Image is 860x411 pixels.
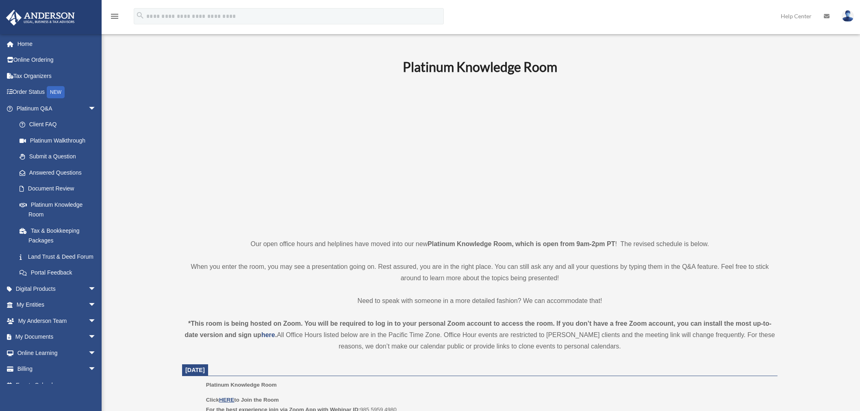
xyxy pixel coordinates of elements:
[11,223,109,249] a: Tax & Bookkeeping Packages
[6,281,109,297] a: Digital Productsarrow_drop_down
[185,367,205,373] span: [DATE]
[88,361,104,378] span: arrow_drop_down
[88,313,104,329] span: arrow_drop_down
[11,117,109,133] a: Client FAQ
[842,10,854,22] img: User Pic
[206,397,279,403] b: Click to Join the Room
[182,318,777,352] div: All Office Hours listed below are in the Pacific Time Zone. Office Hour events are restricted to ...
[11,265,109,281] a: Portal Feedback
[182,261,777,284] p: When you enter the room, you may see a presentation going on. Rest assured, you are in the right ...
[6,361,109,377] a: Billingarrow_drop_down
[47,86,65,98] div: NEW
[88,345,104,361] span: arrow_drop_down
[11,149,109,165] a: Submit a Question
[219,397,234,403] a: HERE
[6,52,109,68] a: Online Ordering
[110,11,119,21] i: menu
[6,84,109,101] a: Order StatusNEW
[11,249,109,265] a: Land Trust & Deed Forum
[88,297,104,314] span: arrow_drop_down
[6,68,109,84] a: Tax Organizers
[206,382,277,388] span: Platinum Knowledge Room
[88,329,104,346] span: arrow_drop_down
[358,86,602,223] iframe: 231110_Toby_KnowledgeRoom
[88,281,104,297] span: arrow_drop_down
[6,297,109,313] a: My Entitiesarrow_drop_down
[182,295,777,307] p: Need to speak with someone in a more detailed fashion? We can accommodate that!
[88,100,104,117] span: arrow_drop_down
[11,132,109,149] a: Platinum Walkthrough
[275,331,277,338] strong: .
[6,329,109,345] a: My Documentsarrow_drop_down
[6,313,109,329] a: My Anderson Teamarrow_drop_down
[136,11,145,20] i: search
[6,345,109,361] a: Online Learningarrow_drop_down
[428,240,615,247] strong: Platinum Knowledge Room, which is open from 9am-2pm PT
[182,238,777,250] p: Our open office hours and helplines have moved into our new ! The revised schedule is below.
[11,181,109,197] a: Document Review
[11,164,109,181] a: Answered Questions
[11,197,104,223] a: Platinum Knowledge Room
[4,10,77,26] img: Anderson Advisors Platinum Portal
[110,14,119,21] a: menu
[403,59,557,75] b: Platinum Knowledge Room
[6,377,109,393] a: Events Calendar
[261,331,275,338] a: here
[6,36,109,52] a: Home
[185,320,771,338] strong: *This room is being hosted on Zoom. You will be required to log in to your personal Zoom account ...
[6,100,109,117] a: Platinum Q&Aarrow_drop_down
